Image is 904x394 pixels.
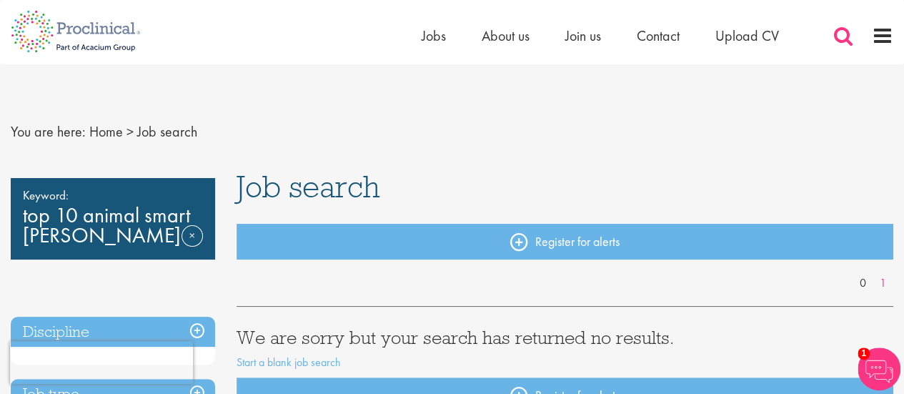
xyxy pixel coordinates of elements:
[853,275,873,292] a: 0
[182,225,203,267] a: Remove
[89,122,123,141] a: breadcrumb link
[482,26,530,45] a: About us
[11,178,215,260] div: top 10 animal smart [PERSON_NAME]
[237,355,341,370] a: Start a blank job search
[637,26,680,45] a: Contact
[137,122,197,141] span: Job search
[873,275,893,292] a: 1
[858,348,900,390] img: Chatbot
[858,348,870,360] span: 1
[126,122,134,141] span: >
[10,341,193,384] iframe: reCAPTCHA
[422,26,446,45] a: Jobs
[237,328,893,347] h3: We are sorry but your search has returned no results.
[237,167,380,206] span: Job search
[237,224,893,260] a: Register for alerts
[565,26,601,45] a: Join us
[11,122,86,141] span: You are here:
[11,317,215,348] h3: Discipline
[23,185,203,205] span: Keyword:
[715,26,779,45] a: Upload CV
